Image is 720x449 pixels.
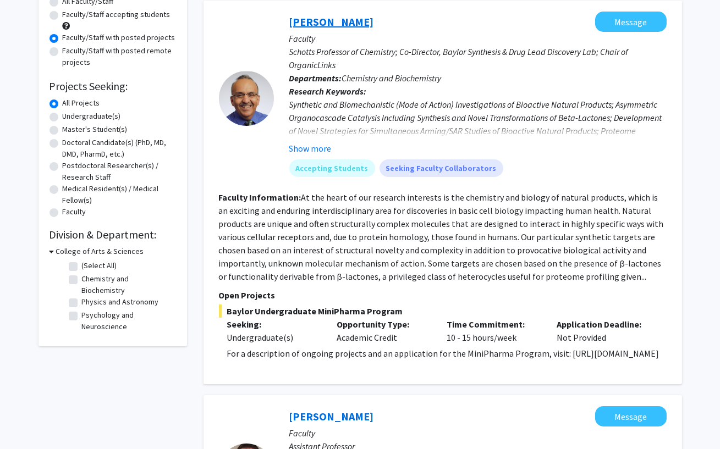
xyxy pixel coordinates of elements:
a: [PERSON_NAME] [289,409,374,423]
label: Doctoral Candidate(s) (PhD, MD, DMD, PharmD, etc.) [63,137,176,160]
div: Synthetic and Biomechanistic (Mode of Action) Investigations of Bioactive Natural Products; Asymm... [289,98,667,151]
div: 10 - 15 hours/week [438,318,548,344]
h3: College of Arts & Sciences [56,246,144,257]
b: Faculty Information: [219,192,301,203]
mat-chip: Seeking Faculty Collaborators [380,159,503,177]
p: Opportunity Type: [337,318,430,331]
label: Postdoctoral Researcher(s) / Research Staff [63,160,176,183]
b: Departments: [289,73,342,84]
label: (Select All) [82,260,117,271]
p: For a description of ongoing projects and an application for the MiniPharma Program, visit: [URL]... [227,347,667,360]
span: Chemistry and Biochemistry [342,73,442,84]
p: Application Deadline: [557,318,650,331]
p: Faculty [289,32,667,45]
p: Faculty [289,426,667,440]
label: Faculty [63,206,86,218]
button: Message Daniel Romo [595,12,667,32]
label: Master's Student(s) [63,124,128,135]
h2: Division & Department: [50,228,176,241]
div: Undergraduate(s) [227,331,321,344]
label: Faculty/Staff accepting students [63,9,171,20]
span: Baylor Undergraduate MiniPharma Program [219,304,667,318]
label: Physics and Astronomy [82,296,159,308]
label: Undergraduate(s) [63,110,121,122]
h2: Projects Seeking: [50,80,176,93]
b: Research Keywords: [289,86,367,97]
label: Faculty/Staff with posted projects [63,32,175,43]
label: Chemistry and Biochemistry [82,273,173,296]
p: Time Commitment: [447,318,540,331]
iframe: Chat [8,400,47,441]
div: Academic Credit [328,318,438,344]
fg-read-more: At the heart of our research interests is the chemistry and biology of natural products, which is... [219,192,664,282]
mat-chip: Accepting Students [289,159,375,177]
p: Schotts Professor of Chemistry; Co-Director, Baylor Synthesis & Drug Lead Discovery Lab; Chair of... [289,45,667,71]
p: Open Projects [219,289,667,302]
label: Psychology and Neuroscience [82,309,173,332]
label: All Projects [63,97,100,109]
a: [PERSON_NAME] [289,15,374,29]
div: Not Provided [548,318,658,344]
label: Faculty/Staff with posted remote projects [63,45,176,68]
label: Medical Resident(s) / Medical Fellow(s) [63,183,176,206]
p: Seeking: [227,318,321,331]
button: Message Jon Wilson [595,406,667,426]
button: Show more [289,142,332,155]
